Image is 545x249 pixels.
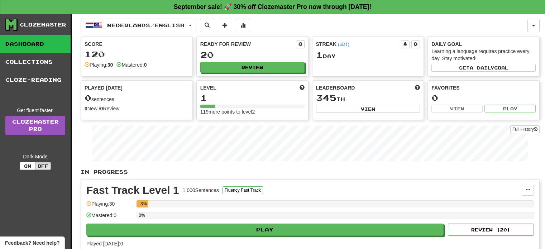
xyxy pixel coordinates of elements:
button: Off [35,162,51,170]
div: Clozemaster [20,21,66,28]
span: a daily [470,65,494,70]
strong: 0 [100,106,103,111]
p: In Progress [81,168,540,176]
strong: 0 [85,106,87,111]
div: Favorites [431,84,536,91]
div: Mastered: 0 [86,212,133,224]
strong: September sale! 🚀 30% off Clozemaster Pro now through [DATE]! [174,3,372,10]
span: 345 [316,93,336,103]
div: sentences [85,94,189,103]
div: New / Review [85,105,189,112]
div: 1 [200,94,305,102]
a: ClozemasterPro [5,116,65,135]
button: View [431,105,483,112]
span: Nederlands / English [107,22,185,28]
div: Score [85,40,189,48]
span: Score more points to level up [300,84,305,91]
span: 1 [316,50,323,60]
button: Play [484,105,536,112]
div: 20 [200,51,305,59]
div: 1,000 Sentences [183,187,219,194]
div: 0 [431,94,536,102]
div: 119 more points to level 2 [200,108,305,115]
span: Level [200,84,216,91]
button: Nederlands/English [81,19,196,32]
button: View [316,105,420,113]
span: Open feedback widget [5,239,59,246]
div: Playing: [85,61,113,68]
div: Daily Goal [431,40,536,48]
button: Add sentence to collection [218,19,232,32]
div: Learning a language requires practice every day. Stay motivated! [431,48,536,62]
span: Played [DATE] [85,84,123,91]
span: This week in points, UTC [415,84,420,91]
button: Play [86,224,444,236]
button: Review (20) [448,224,534,236]
div: Fast Track Level 1 [86,185,179,196]
button: More stats [236,19,250,32]
strong: 30 [107,62,113,68]
button: Seta dailygoal [431,64,536,72]
button: Review [200,62,305,73]
div: th [316,94,420,103]
div: Day [316,51,420,60]
div: Ready for Review [200,40,296,48]
button: Fluency Fast Track [223,186,263,194]
a: (EDT) [338,42,349,47]
span: 0 [85,93,91,103]
div: Dark Mode [5,153,65,160]
button: Search sentences [200,19,214,32]
strong: 0 [144,62,147,68]
div: 120 [85,50,189,59]
div: Mastered: [116,61,147,68]
div: 3% [139,200,148,207]
span: Leaderboard [316,84,355,91]
div: Get fluent faster. [5,107,65,114]
button: Full History [510,125,540,133]
div: Playing: 30 [86,200,133,212]
button: On [20,162,35,170]
span: Played [DATE]: 0 [86,241,123,246]
div: Streak [316,40,401,48]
